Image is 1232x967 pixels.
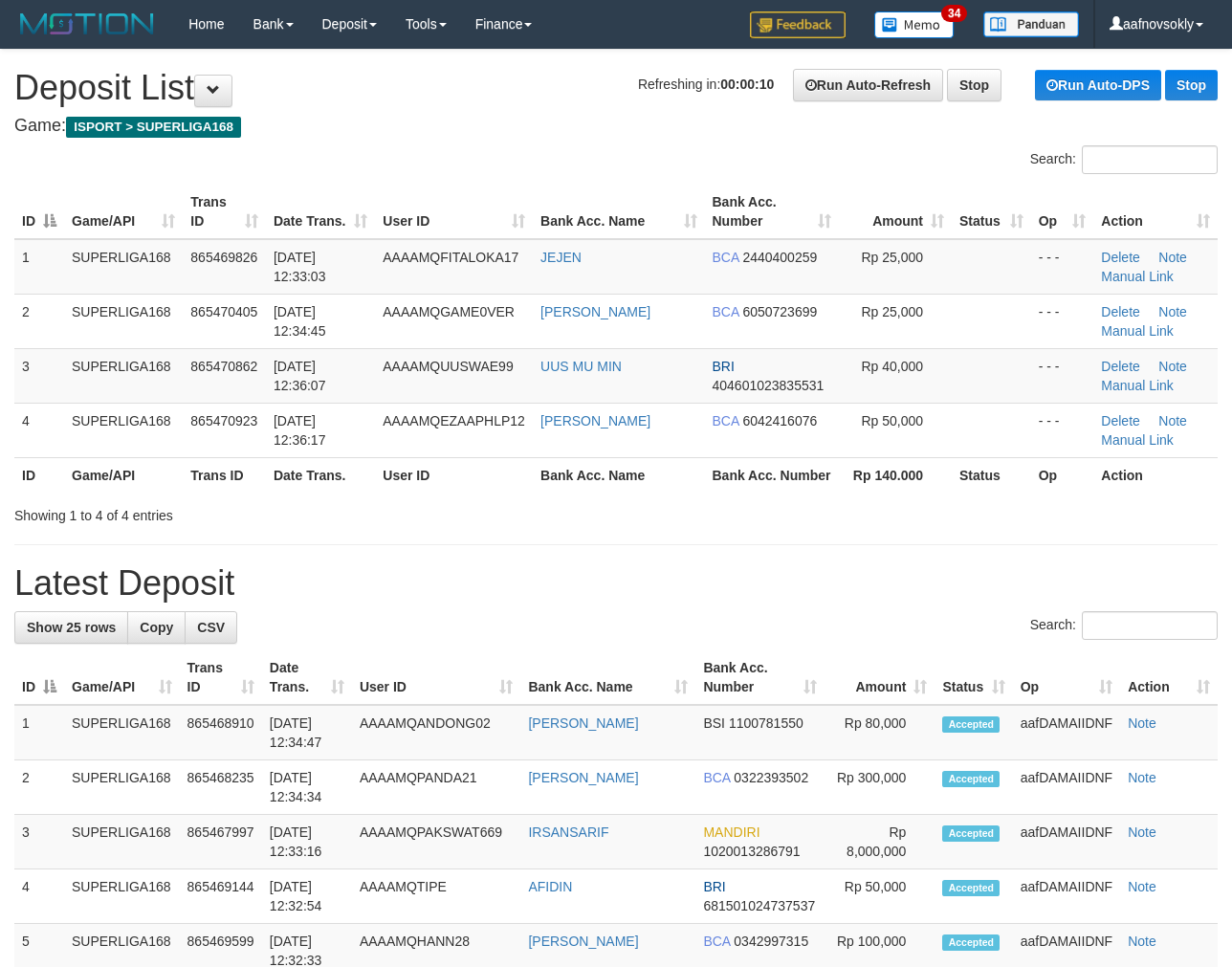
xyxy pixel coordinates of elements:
span: Accepted [942,880,1000,896]
td: SUPERLIGA168 [64,760,180,815]
a: Delete [1101,413,1139,429]
td: AAAAMQPANDA21 [352,760,521,815]
td: 4 [14,403,64,457]
a: Manual Link [1101,323,1174,339]
td: [DATE] 12:33:16 [262,815,352,869]
span: 865470923 [190,413,257,429]
th: Trans ID: activate to sort column ascending [183,185,266,239]
td: aafDAMAIIDNF [1013,869,1120,924]
a: IRSANSARIF [528,824,608,840]
td: 1 [14,239,64,295]
th: Bank Acc. Number [705,457,840,493]
span: Rp 25,000 [861,250,923,265]
th: Status [952,457,1031,493]
img: Button%20Memo.svg [874,11,955,38]
h4: Game: [14,117,1218,136]
h1: Deposit List [14,69,1218,107]
a: Manual Link [1101,432,1174,448]
span: BRI [713,359,735,374]
span: [DATE] 12:36:17 [274,413,326,448]
a: Delete [1101,304,1139,319]
th: Bank Acc. Name: activate to sort column ascending [533,185,704,239]
td: [DATE] 12:34:34 [262,760,352,815]
div: Showing 1 to 4 of 4 entries [14,498,499,525]
th: Status: activate to sort column ascending [952,185,1031,239]
span: BSI [703,715,725,731]
th: Date Trans.: activate to sort column ascending [262,650,352,705]
span: AAAAMQEZAAPHLP12 [383,413,525,429]
td: Rp 80,000 [825,705,935,760]
a: Manual Link [1101,269,1174,284]
a: Manual Link [1101,378,1174,393]
td: SUPERLIGA168 [64,239,183,295]
span: BCA [713,413,739,429]
td: 2 [14,294,64,348]
a: Stop [947,69,1001,101]
th: Op: activate to sort column ascending [1013,650,1120,705]
span: Copy [140,620,173,635]
th: Game/API: activate to sort column ascending [64,650,180,705]
th: Action [1093,457,1218,493]
span: BCA [713,304,739,319]
label: Search: [1030,145,1218,174]
td: Rp 8,000,000 [825,815,935,869]
a: Delete [1101,359,1139,374]
a: Run Auto-Refresh [793,69,943,101]
a: Stop [1165,70,1218,100]
a: JEJEN [540,250,582,265]
td: [DATE] 12:34:47 [262,705,352,760]
a: UUS MU MIN [540,359,622,374]
a: CSV [185,611,237,644]
span: 865470405 [190,304,257,319]
th: Status: activate to sort column ascending [935,650,1012,705]
a: [PERSON_NAME] [528,770,638,785]
th: Action: activate to sort column ascending [1093,185,1218,239]
th: Bank Acc. Number: activate to sort column ascending [705,185,840,239]
span: Accepted [942,716,1000,733]
a: Note [1128,824,1156,840]
td: SUPERLIGA168 [64,815,180,869]
span: Copy 681501024737537 to clipboard [703,898,815,913]
td: SUPERLIGA168 [64,403,183,457]
td: 865468235 [180,760,262,815]
input: Search: [1082,145,1218,174]
td: Rp 300,000 [825,760,935,815]
th: Rp 140.000 [839,457,952,493]
th: User ID: activate to sort column ascending [375,185,533,239]
a: Show 25 rows [14,611,128,644]
th: ID [14,457,64,493]
span: [DATE] 12:36:07 [274,359,326,393]
td: SUPERLIGA168 [64,869,180,924]
span: Copy 404601023835531 to clipboard [713,378,825,393]
input: Search: [1082,611,1218,640]
span: Copy 0322393502 to clipboard [734,770,808,785]
td: AAAAMQANDONG02 [352,705,521,760]
td: 1 [14,705,64,760]
strong: 00:00:10 [720,77,774,92]
span: BCA [703,934,730,949]
th: Game/API: activate to sort column ascending [64,185,183,239]
span: Accepted [942,825,1000,842]
a: Note [1128,934,1156,949]
span: AAAAMQFITALOKA17 [383,250,518,265]
img: MOTION_logo.png [14,10,160,38]
span: 34 [941,5,967,22]
td: 865467997 [180,815,262,869]
span: Rp 50,000 [861,413,923,429]
a: Note [1158,413,1187,429]
a: Note [1128,879,1156,894]
span: CSV [197,620,225,635]
span: AAAAMQUUSWAE99 [383,359,513,374]
a: [PERSON_NAME] [540,304,650,319]
a: Note [1128,770,1156,785]
th: Amount: activate to sort column ascending [825,650,935,705]
span: Rp 25,000 [861,304,923,319]
td: [DATE] 12:32:54 [262,869,352,924]
img: panduan.png [983,11,1079,37]
th: User ID [375,457,533,493]
td: 2 [14,760,64,815]
span: Copy 0342997315 to clipboard [734,934,808,949]
th: Bank Acc. Name [533,457,704,493]
td: SUPERLIGA168 [64,294,183,348]
span: Rp 40,000 [861,359,923,374]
